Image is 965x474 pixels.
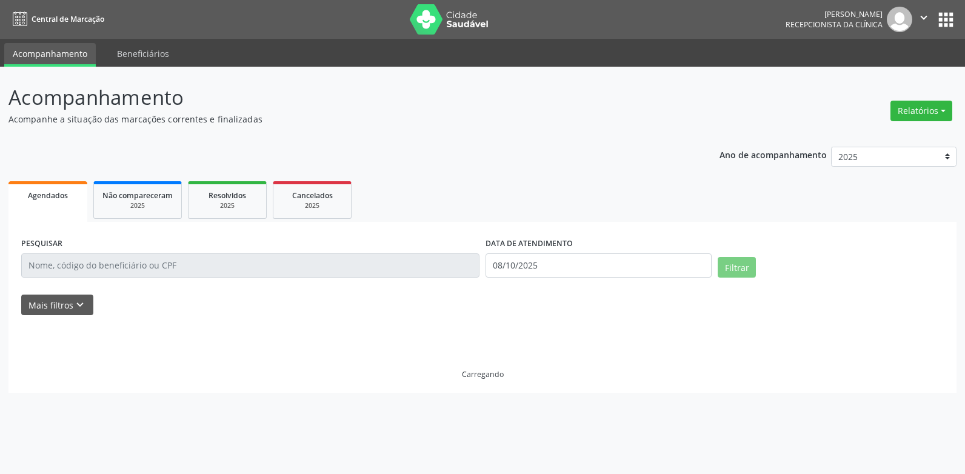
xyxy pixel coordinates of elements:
[486,253,712,278] input: Selecione um intervalo
[912,7,935,32] button: 
[462,369,504,379] div: Carregando
[292,190,333,201] span: Cancelados
[486,235,573,253] label: DATA DE ATENDIMENTO
[8,9,104,29] a: Central de Marcação
[935,9,957,30] button: apps
[21,295,93,316] button: Mais filtroskeyboard_arrow_down
[718,257,756,278] button: Filtrar
[109,43,178,64] a: Beneficiários
[890,101,952,121] button: Relatórios
[209,190,246,201] span: Resolvidos
[102,201,173,210] div: 2025
[887,7,912,32] img: img
[197,201,258,210] div: 2025
[282,201,342,210] div: 2025
[21,253,479,278] input: Nome, código do beneficiário ou CPF
[786,9,883,19] div: [PERSON_NAME]
[102,190,173,201] span: Não compareceram
[32,14,104,24] span: Central de Marcação
[720,147,827,162] p: Ano de acompanhamento
[917,11,930,24] i: 
[28,190,68,201] span: Agendados
[73,298,87,312] i: keyboard_arrow_down
[21,235,62,253] label: PESQUISAR
[8,113,672,125] p: Acompanhe a situação das marcações correntes e finalizadas
[4,43,96,67] a: Acompanhamento
[8,82,672,113] p: Acompanhamento
[786,19,883,30] span: Recepcionista da clínica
